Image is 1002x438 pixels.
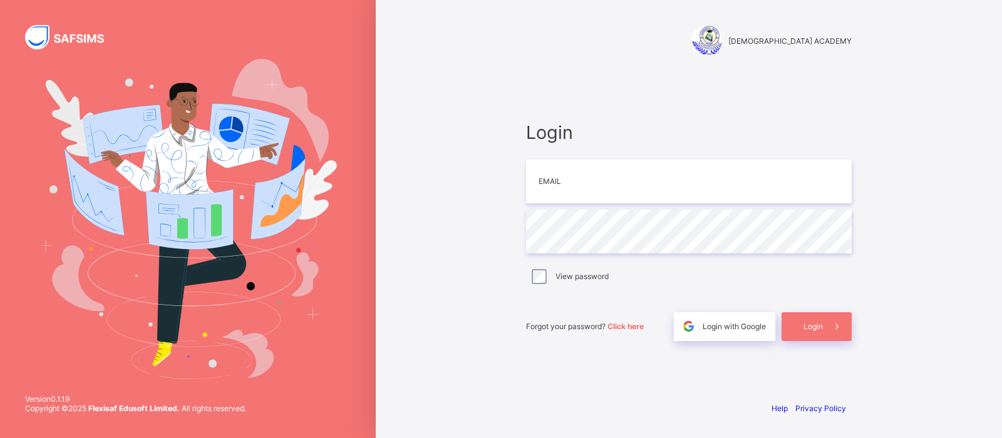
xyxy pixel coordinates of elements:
[88,404,180,413] strong: Flexisaf Edusoft Limited.
[526,121,852,143] span: Login
[526,322,644,331] span: Forgot your password?
[555,272,609,281] label: View password
[728,36,852,46] span: [DEMOGRAPHIC_DATA] ACADEMY
[681,319,696,334] img: google.396cfc9801f0270233282035f929180a.svg
[25,394,246,404] span: Version 0.1.19
[607,322,644,331] a: Click here
[795,404,846,413] a: Privacy Policy
[803,322,823,331] span: Login
[703,322,766,331] span: Login with Google
[772,404,788,413] a: Help
[25,25,119,49] img: SAFSIMS Logo
[39,59,337,379] img: Hero Image
[25,404,246,413] span: Copyright © 2025 All rights reserved.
